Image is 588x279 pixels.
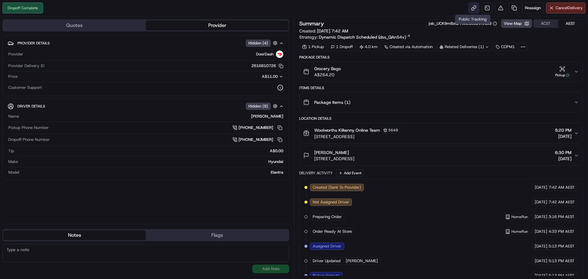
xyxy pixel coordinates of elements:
button: Pickup [553,66,571,78]
span: 5:20 PM [555,127,571,133]
span: Price [8,74,17,79]
span: 6:30 PM [555,149,571,156]
a: Created via Automation [382,43,435,51]
span: Not Assigned Driver [313,199,349,205]
span: Provider Details [17,41,50,46]
button: Hidden (8) [246,102,279,110]
span: 7:42 AM AEST [548,185,575,190]
span: API Documentation [58,89,98,95]
div: [PERSON_NAME] [21,114,283,119]
span: 7:42 AM AEST [548,199,575,205]
div: Public Tracking [455,15,490,24]
span: Pickup Enroute [313,273,340,278]
span: Pickup Phone Number [8,125,49,130]
span: [DATE] [535,243,547,249]
span: 5:13 PM AEST [548,273,575,278]
span: Knowledge Base [12,89,47,95]
button: View Map [501,19,532,28]
span: Hidden ( 4 ) [248,40,268,46]
div: A$0.00 [17,148,283,154]
button: ACST [533,20,558,28]
a: Powered byPylon [43,104,74,108]
div: 💻 [52,89,57,94]
div: 1 Dropoff [328,43,356,51]
span: [DATE] 7:42 AM [317,28,348,34]
button: AEST [558,20,582,28]
span: [DATE] [535,258,547,264]
span: Created (Sent To Provider) [313,185,361,190]
div: Pickup [553,73,571,78]
button: 2616810726 [251,63,283,69]
span: [PHONE_NUMBER] [239,137,273,142]
button: Grocery BagsA$264.20Pickup [300,62,582,81]
a: [PHONE_NUMBER] [232,124,283,131]
span: Reassign [525,5,541,11]
img: doordash_logo_v2.png [276,51,283,58]
button: Notes [3,230,146,240]
a: 📗Knowledge Base [4,86,49,97]
span: Driver Details [17,104,45,109]
div: Related Deliveries (1) [437,43,492,51]
span: [PHONE_NUMBER] [239,125,273,130]
span: 5:13 PM AEST [548,243,575,249]
button: Provider DetailsHidden (4) [8,38,284,48]
span: Order Ready At Store [313,229,352,234]
span: Woolworths Kilkenny Online Team [314,127,380,133]
div: Package Details [299,55,583,60]
button: CancelDelivery [546,2,586,13]
span: Package Items ( 1 ) [314,99,350,105]
span: Model [8,170,19,175]
button: [PHONE_NUMBER] [232,136,283,143]
div: Location Details [299,116,583,121]
span: [PERSON_NAME] [314,149,349,156]
span: Provider Delivery ID [8,63,44,69]
span: [PERSON_NAME] [346,258,378,264]
button: Add Event [336,169,364,177]
div: Elantra [22,170,283,175]
span: Customer Support [8,85,42,90]
button: Reassign [522,2,544,13]
div: 4.0 km [357,43,380,51]
button: [PERSON_NAME][STREET_ADDRESS]6:30 PM[DATE] [300,146,582,165]
div: Delivery Activity [299,171,333,175]
button: Flags [146,230,288,240]
button: job_UCK9mBzQFHM2Co5BVKnbi3 [429,21,497,26]
span: 5:13 PM AEST [548,258,575,264]
span: Tip [8,148,14,154]
button: Hidden (4) [246,39,279,47]
div: CDPM1 [493,43,518,51]
span: Make [8,159,18,164]
span: Provider [8,51,23,57]
button: A$11.00 [229,74,283,79]
span: Driver Updated [313,258,341,264]
span: 5648 [388,128,398,133]
span: A$264.20 [314,72,341,78]
span: [DATE] [555,133,571,139]
span: [DATE] [535,229,547,234]
span: DoorDash [256,51,273,57]
div: Strategy: [299,34,411,40]
p: Welcome 👋 [6,25,111,34]
span: 3:16 PM AEST [548,214,575,220]
span: 4:33 PM AEST [548,229,575,234]
span: Preparing Order [313,214,342,220]
input: Got a question? Start typing here... [16,40,110,46]
div: 1 Pickup [299,43,327,51]
button: Quotes [3,21,146,30]
span: Grocery Bags [314,66,341,72]
button: Start new chat [104,60,111,68]
span: [DATE] [535,273,547,278]
span: Cancel Delivery [556,5,583,11]
div: Hyundai [21,159,283,164]
span: Name [8,114,19,119]
div: Items Details [299,85,583,90]
img: Nash [6,6,18,18]
a: Dynamic Dispatch Scheduled (dss_QAn54v) [319,34,411,40]
span: Assigned Driver [313,243,341,249]
button: Package Items (1) [300,92,582,112]
button: Woolworths Kilkenny Online Team5648[STREET_ADDRESS]5:20 PM[DATE] [300,123,582,143]
span: [STREET_ADDRESS] [314,134,400,140]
